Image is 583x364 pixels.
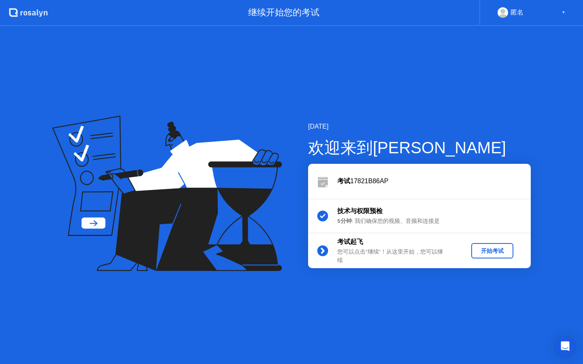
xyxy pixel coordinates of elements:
div: 匿名 [511,7,523,18]
div: 您可以点击”继续”！从这里开始，您可以继续 [337,248,454,265]
b: 考试起飞 [337,238,363,245]
div: : 我们确保您的视频、音频和连接是 [337,217,454,225]
b: 技术与权限预检 [337,207,383,214]
button: 开始考试 [471,243,513,258]
div: 欢迎来到[PERSON_NAME] [308,135,531,160]
div: [DATE] [308,122,531,131]
b: 5分钟 [337,218,352,224]
div: 开始考试 [474,247,510,255]
div: ▼ [562,7,566,18]
div: Open Intercom Messenger [555,336,575,356]
div: 17821B86AP [337,176,531,186]
b: 考试 [337,178,350,184]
